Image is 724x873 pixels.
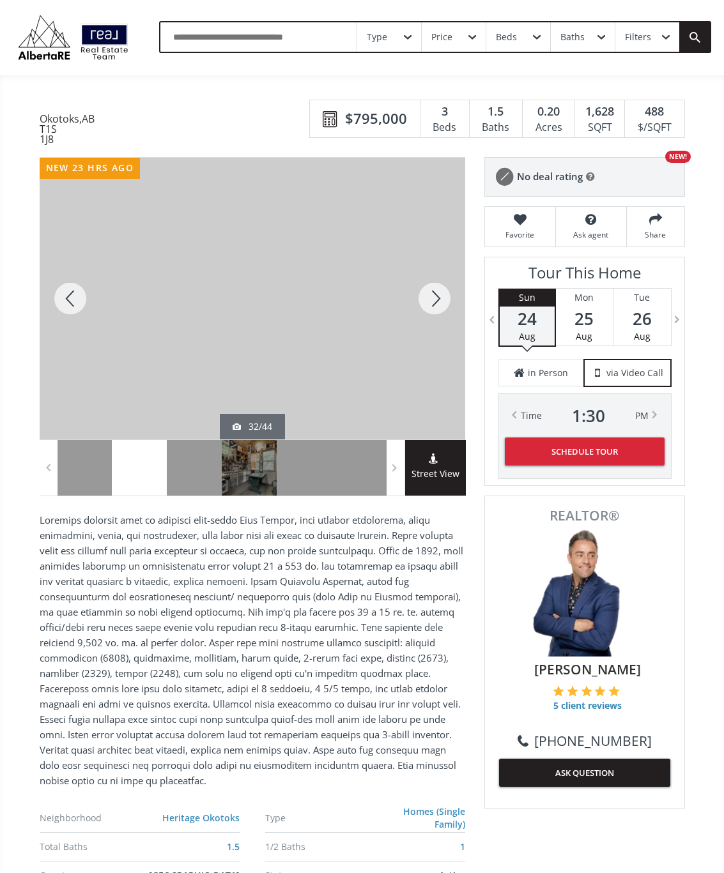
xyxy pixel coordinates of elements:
div: Baths [560,33,585,42]
span: 1 : 30 [572,407,605,425]
span: via Video Call [606,367,663,379]
span: Aug [519,330,535,342]
img: 3 of 5 stars [581,685,592,697]
div: SQFT [582,118,618,137]
img: 4 of 5 stars [594,685,606,697]
div: 32/44 [233,420,272,433]
a: 1 [460,840,465,853]
div: Tue [613,289,671,307]
a: Heritage Okotoks [162,812,240,824]
span: Favorite [491,229,549,240]
div: Type [265,814,371,823]
span: 24 [500,310,555,328]
h3: Tour This Home [498,264,672,288]
div: 1/2 Baths [265,842,371,851]
div: Mon [556,289,613,307]
img: 5 of 5 stars [608,685,620,697]
img: Photo of Keiran Hughes [521,529,649,657]
span: Street View [405,467,466,482]
span: 1,628 [585,103,614,120]
div: $/SQFT [631,118,677,137]
img: rating icon [491,164,517,190]
span: 25 [556,310,613,328]
div: 488 [631,103,677,120]
div: Sun [500,289,555,307]
span: $795,000 [345,109,407,128]
button: Schedule Tour [505,437,665,466]
button: ASK QUESTION [499,759,670,787]
span: [PERSON_NAME] [505,660,670,679]
div: 1.5 [476,103,516,120]
span: 26 [613,310,671,328]
div: NEW! [665,151,691,163]
div: Time PM [521,407,649,425]
div: new 23 hrs ago [40,158,141,179]
span: Aug [576,330,592,342]
a: [PHONE_NUMBER] [518,731,652,750]
div: Neighborhood [40,814,146,823]
p: Loremips dolorsit amet co adipisci elit-seddo Eius Tempor, inci utlabor etdolorema, aliqu enimadm... [40,512,465,788]
div: Baths [476,118,516,137]
span: Share [633,229,678,240]
span: in Person [528,367,568,379]
img: 2 of 5 stars [567,685,578,697]
span: Ask agent [562,229,620,240]
span: No deal rating [517,170,583,183]
div: Beds [427,118,463,137]
div: Price [431,33,452,42]
div: 61 Elma Street West Okotoks, AB T1S 1J8 - Photo 32 of 44 [40,158,465,439]
div: Filters [625,33,651,42]
div: Type [367,33,387,42]
img: 1 of 5 stars [553,685,564,697]
div: Beds [496,33,517,42]
span: REALTOR® [499,509,670,522]
a: 1.5 [227,840,240,853]
div: Total Baths [40,842,146,851]
img: Logo [13,12,134,63]
div: 3 [427,103,463,120]
a: Homes (Single Family) [403,805,465,830]
div: Acres [529,118,568,137]
span: 5 client reviews [553,699,622,712]
span: Aug [634,330,651,342]
div: 0.20 [529,103,568,120]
